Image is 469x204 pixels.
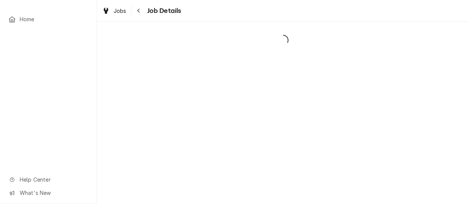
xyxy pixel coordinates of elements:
[133,5,145,17] button: Navigate back
[5,173,92,186] a: Go to Help Center
[20,189,87,197] span: What's New
[20,176,87,184] span: Help Center
[99,5,129,17] a: Jobs
[97,32,469,48] span: Loading...
[5,187,92,199] a: Go to What's New
[20,15,88,23] span: Home
[145,6,181,16] span: Job Details
[114,7,126,15] span: Jobs
[5,13,92,25] a: Home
